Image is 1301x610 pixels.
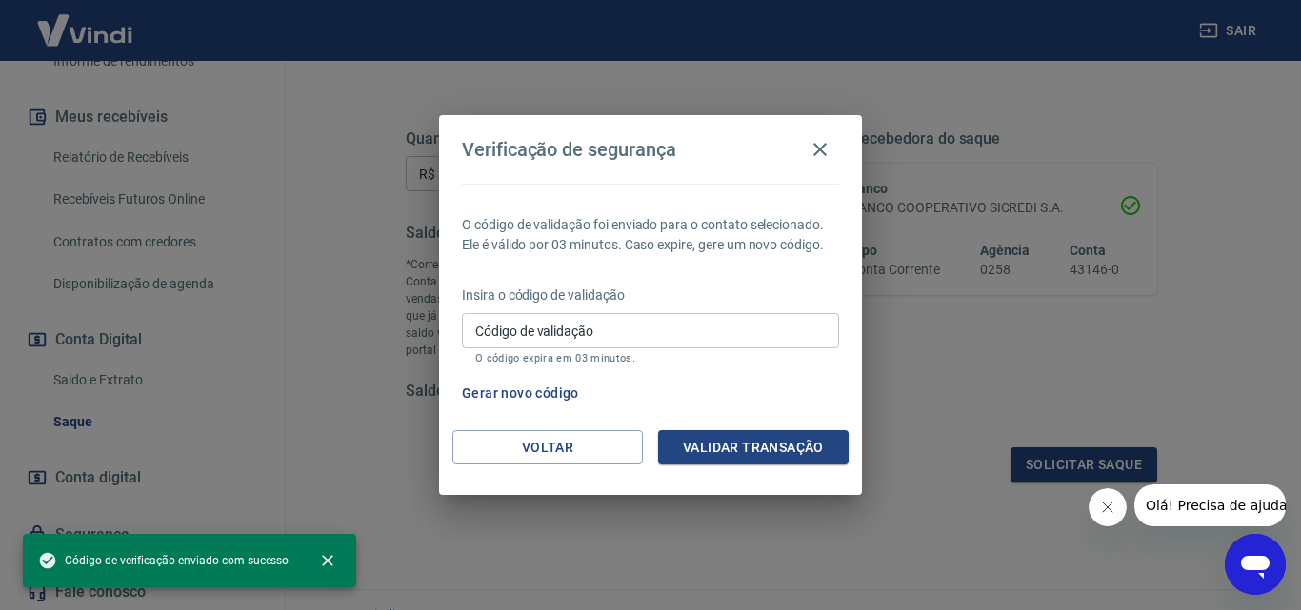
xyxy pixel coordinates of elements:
[462,138,676,161] h4: Verificação de segurança
[11,13,160,29] span: Olá! Precisa de ajuda?
[1225,534,1286,595] iframe: Botão para abrir a janela de mensagens
[1089,488,1127,526] iframe: Fechar mensagem
[658,430,849,465] button: Validar transação
[462,215,839,255] p: O código de validação foi enviado para o contato selecionado. Ele é válido por 03 minutos. Caso e...
[462,285,839,305] p: Insira o código de validação
[452,430,643,465] button: Voltar
[475,352,826,364] p: O código expira em 03 minutos.
[454,376,587,411] button: Gerar novo código
[38,551,291,570] span: Código de verificação enviado com sucesso.
[1134,484,1286,526] iframe: Mensagem da empresa
[307,540,349,581] button: close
